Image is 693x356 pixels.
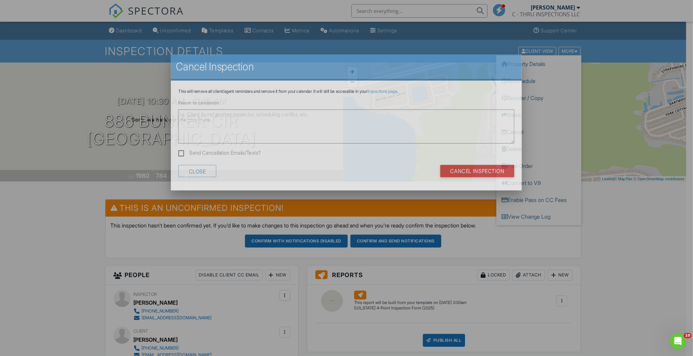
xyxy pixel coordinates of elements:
[179,150,261,158] label: Send Cancellation Emails/Texts?
[179,89,515,94] p: This will remove all client/agent reminders and remove it from your calendar. It will still be ac...
[176,60,517,73] h2: Cancel Inspection
[179,100,219,105] label: Reason for cancelation
[684,333,692,338] span: 10
[670,333,686,349] iframe: Intercom live chat
[441,165,515,177] input: Cancel Inspection
[367,89,397,94] a: Inspections page
[179,165,216,177] div: Close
